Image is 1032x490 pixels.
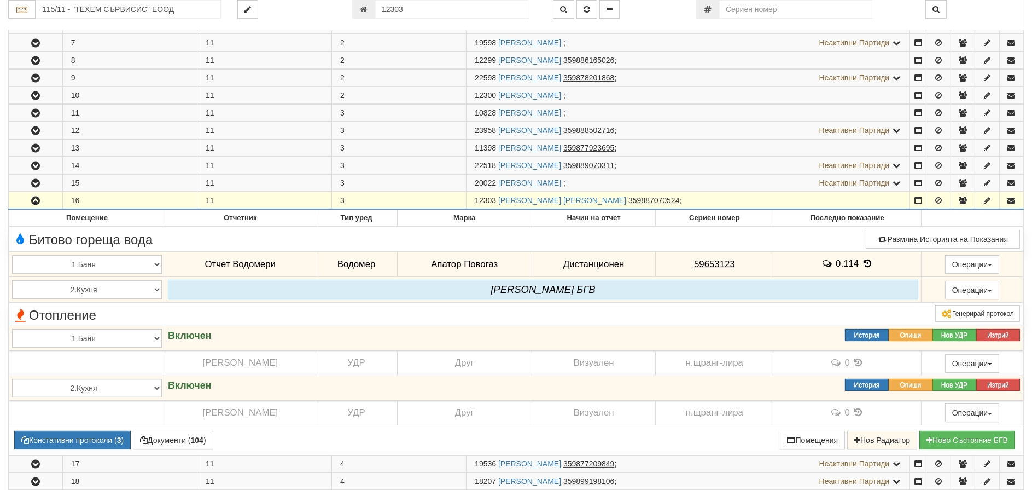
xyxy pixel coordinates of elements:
[205,259,276,269] span: Отчет Водомери
[563,126,614,135] tcxspan: Call 359888502716 via 3CX
[340,38,345,47] span: 2
[340,56,345,65] span: 2
[197,473,331,490] td: 11
[475,126,496,135] span: Партида №
[932,379,976,391] button: Нов УДР
[819,161,890,170] span: Неактивни Партиди
[197,122,331,139] td: 11
[62,175,197,192] td: 15
[821,258,836,269] span: История на забележките
[498,161,561,170] a: [PERSON_NAME]
[202,407,278,418] span: [PERSON_NAME]
[563,56,614,65] tcxspan: Call 359886165026 via 3CX
[889,379,932,391] button: Опиши
[845,407,850,418] span: 0
[656,210,773,227] th: Сериен номер
[197,70,331,87] td: 11
[563,161,614,170] tcxspan: Call 359889070311 via 3CX
[819,477,890,486] span: Неактивни Партиди
[340,459,345,468] span: 4
[475,56,496,65] span: Партида №
[532,400,656,425] td: Визуален
[498,38,561,47] a: [PERSON_NAME]
[316,210,397,227] th: Тип уред
[475,196,496,205] span: Партида №
[475,161,496,170] span: Партида №
[397,252,532,277] td: Апатор Повогаз
[866,230,1020,249] button: Размяна Историята на Показания
[340,143,345,152] span: 3
[316,400,397,425] td: УДР
[845,329,889,341] button: История
[340,196,345,205] span: 3
[202,358,278,368] span: [PERSON_NAME]
[945,255,1000,274] button: Операции
[62,192,197,210] td: 16
[935,305,1020,322] button: Генерирай протокол
[168,380,212,391] strong: Включен
[498,73,561,82] a: [PERSON_NAME]
[191,436,203,445] b: 104
[779,431,846,449] button: Помещения
[498,91,561,100] a: [PERSON_NAME]
[819,126,890,135] span: Неактивни Партиди
[62,473,197,490] td: 18
[919,431,1015,449] button: Новo Състояние БГВ
[861,258,873,269] span: История на показанията
[197,456,331,472] td: 11
[819,178,890,187] span: Неактивни Партиди
[475,459,496,468] span: Партида №
[694,259,735,269] tcxspan: Call 59653123 via 3CX
[397,210,532,227] th: Марка
[498,108,561,117] a: [PERSON_NAME]
[197,87,331,104] td: 11
[397,350,532,376] td: Друг
[12,233,153,247] span: Битово гореща вода
[532,350,656,376] td: Визуален
[14,431,131,449] button: Констативни протоколи (3)
[819,459,890,468] span: Неактивни Партиди
[117,436,121,445] b: 3
[467,122,910,139] td: ;
[467,456,910,472] td: ;
[467,87,910,104] td: ;
[532,252,656,277] td: Дистанционен
[773,210,922,227] th: Последно показание
[62,34,197,51] td: 7
[62,456,197,472] td: 17
[976,379,1020,391] button: Изтрий
[197,157,331,174] td: 11
[168,330,212,341] strong: Включен
[830,358,844,368] span: История на забележките
[62,140,197,157] td: 13
[467,192,910,210] td: ;
[467,70,910,87] td: ;
[133,431,213,449] button: Документи (104)
[563,143,614,152] tcxspan: Call 359877923695 via 3CX
[197,105,331,122] td: 11
[945,403,1000,422] button: Операции
[656,350,773,376] td: н.щранг-лира
[656,400,773,425] td: н.щранг-лира
[62,87,197,104] td: 10
[467,34,910,51] td: ;
[9,210,165,227] th: Помещение
[467,52,910,69] td: ;
[197,52,331,69] td: 11
[845,379,889,391] button: История
[853,358,865,368] span: История на показанията
[62,105,197,122] td: 11
[932,329,976,341] button: Нов УДР
[889,329,932,341] button: Опиши
[475,38,496,47] span: Партида №
[62,157,197,174] td: 14
[830,407,844,418] span: История на забележките
[197,175,331,192] td: 11
[976,329,1020,341] button: Изтрий
[165,210,316,227] th: Отчетник
[197,192,331,210] td: 11
[498,143,561,152] a: [PERSON_NAME]
[467,140,910,157] td: ;
[628,196,679,205] tcxspan: Call 359887070524 via 3CX
[62,70,197,87] td: 9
